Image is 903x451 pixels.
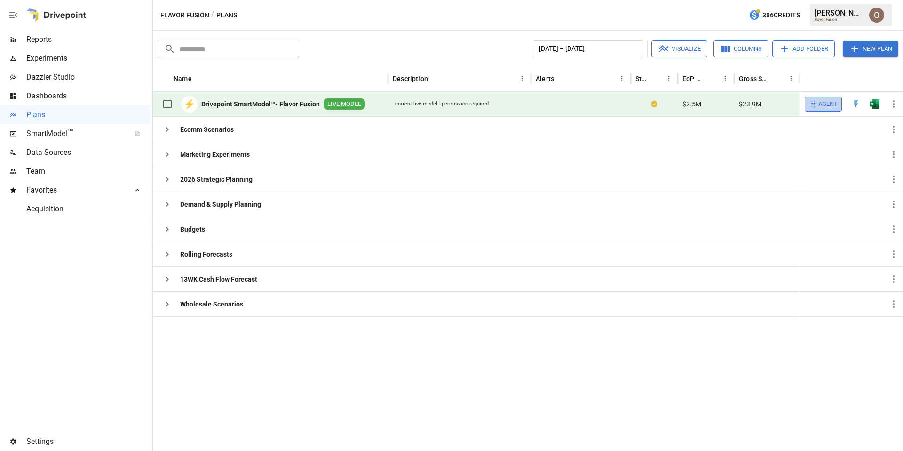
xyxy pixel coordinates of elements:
button: Sort [771,72,784,85]
button: Visualize [651,40,707,57]
span: Dashboards [26,90,150,102]
div: Gross Sales [739,75,770,82]
span: Plans [26,109,150,121]
button: Sort [705,72,719,85]
div: Flavor Fusion [815,17,863,22]
button: Sort [193,72,206,85]
button: Agent [805,97,842,112]
span: Data Sources [26,147,150,158]
b: Wholesale Scenarios [180,299,243,309]
button: Gross Sales column menu [784,72,798,85]
span: Favorites [26,185,124,196]
div: Status [635,75,648,82]
img: quick-edit-flash.b8aec18c.svg [851,99,861,109]
button: Add Folder [772,40,835,57]
span: Dazzler Studio [26,72,150,83]
b: Drivepoint SmartModel™- Flavor Fusion [201,99,320,109]
span: $2.5M [682,99,701,109]
button: EoP Cash column menu [719,72,732,85]
span: Settings [26,436,150,447]
div: ⚡ [181,96,198,113]
b: Rolling Forecasts [180,250,232,259]
div: Alerts [536,75,554,82]
span: ™ [67,127,74,138]
div: Open in Excel [870,99,879,109]
span: $23.9M [739,99,761,109]
div: Open in Quick Edit [851,99,861,109]
span: SmartModel [26,128,124,139]
span: Reports [26,34,150,45]
div: current live model - permission required [395,100,489,108]
button: Flavor Fusion [160,9,209,21]
button: New Plan [843,41,898,57]
span: 386 Credits [762,9,800,21]
button: 386Credits [745,7,804,24]
span: Agent [818,99,838,110]
span: Experiments [26,53,150,64]
div: Name [174,75,192,82]
span: Team [26,166,150,177]
div: EoP Cash [682,75,705,82]
span: Acquisition [26,203,150,215]
button: Sort [890,72,903,85]
img: excel-icon.76473adf.svg [870,99,879,109]
button: [DATE] – [DATE] [533,40,643,57]
button: Description column menu [515,72,529,85]
b: Demand & Supply Planning [180,200,261,209]
b: 2026 Strategic Planning [180,175,253,184]
button: Sort [429,72,442,85]
div: Description [393,75,428,82]
button: Sort [649,72,662,85]
img: Oleksii Flok [869,8,884,23]
button: Status column menu [662,72,675,85]
button: Alerts column menu [615,72,628,85]
b: Ecomm Scenarios [180,125,234,134]
b: Budgets [180,225,205,234]
div: / [211,9,214,21]
button: Sort [555,72,568,85]
button: Oleksii Flok [863,2,890,28]
b: Marketing Experiments [180,150,250,159]
div: [PERSON_NAME] [815,8,863,17]
span: LIVE MODEL [324,100,365,109]
div: Your plan has changes in Excel that are not reflected in the Drivepoint Data Warehouse, select "S... [651,99,657,109]
button: Columns [713,40,768,57]
b: 13WK Cash Flow Forecast [180,274,257,284]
